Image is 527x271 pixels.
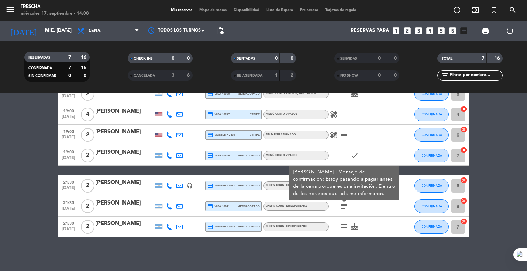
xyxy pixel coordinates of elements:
[238,153,260,158] span: mercadopago
[340,131,348,139] i: subject
[81,220,94,234] span: 2
[216,27,224,35] span: pending_actions
[207,152,213,159] i: credit_card
[422,112,442,116] span: CONFIRMADA
[508,6,517,14] i: search
[187,183,193,189] i: headset_mic
[453,6,461,14] i: add_circle_outline
[441,71,449,79] i: filter_list
[230,8,263,12] span: Disponibilidad
[196,8,230,12] span: Mapa de mesas
[207,152,230,159] span: visa * 0910
[506,27,514,35] i: power_settings_new
[187,56,191,61] strong: 0
[81,149,94,162] span: 2
[95,178,154,187] div: [PERSON_NAME]
[460,106,467,112] i: cancel
[81,65,88,70] strong: 16
[442,57,452,60] span: TOTAL
[95,127,154,136] div: [PERSON_NAME]
[449,72,502,79] input: Filtrar por nombre...
[414,26,423,35] i: looks_3
[414,149,449,162] button: CONFIRMADA
[490,6,498,14] i: turned_in_not
[497,21,522,41] div: LOG OUT
[414,128,449,142] button: CONFIRMADA
[414,179,449,193] button: CONFIRMADA
[448,26,457,35] i: looks_6
[266,184,326,187] span: Chef's Counter Experience
[207,203,213,209] i: credit_card
[460,197,467,204] i: cancel
[207,111,230,118] span: visa * 6797
[60,148,77,156] span: 19:00
[68,73,71,78] strong: 0
[340,223,348,231] i: subject
[459,26,468,35] i: add_box
[414,220,449,234] button: CONFIRMADA
[95,107,154,116] div: [PERSON_NAME]
[207,132,235,138] span: master * 7465
[84,73,88,78] strong: 0
[238,224,260,229] span: mercadopago
[437,26,446,35] i: looks_5
[207,91,213,97] i: credit_card
[394,73,398,78] strong: 0
[60,156,77,163] span: [DATE]
[481,27,490,35] span: print
[296,8,322,12] span: Pre-acceso
[60,227,77,235] span: [DATE]
[275,73,278,78] strong: 1
[340,74,358,77] span: NO SHOW
[350,223,359,231] i: cake
[293,169,396,197] div: [PERSON_NAME] | Mensaje de confirmación: Estoy pasando a pagar antes de la cena porque es una inv...
[403,26,412,35] i: looks_two
[60,186,77,194] span: [DATE]
[460,177,467,184] i: cancel
[266,113,297,115] span: Menú corto 9 pasos
[81,179,94,193] span: 2
[378,73,381,78] strong: 0
[237,57,255,60] span: SENTADAS
[60,206,77,214] span: [DATE]
[81,199,94,213] span: 2
[340,202,348,210] i: subject
[330,110,338,119] i: healing
[460,218,467,225] i: cancel
[172,56,174,61] strong: 0
[263,8,296,12] span: Lista de Espera
[266,154,297,157] span: Menú corto 9 pasos
[60,178,77,186] span: 21:30
[460,147,467,153] i: cancel
[340,57,357,60] span: SERVIDAS
[291,73,295,78] strong: 2
[414,108,449,121] button: CONFIRMADA
[5,4,15,17] button: menu
[422,153,442,157] span: CONFIRMADA
[378,56,381,61] strong: 0
[422,133,442,137] span: CONFIRMADA
[207,224,213,230] i: credit_card
[238,91,260,96] span: mercadopago
[21,10,89,17] div: miércoles 17. septiembre - 14:08
[330,131,338,139] i: healing
[95,219,154,228] div: [PERSON_NAME]
[482,56,484,61] strong: 7
[172,73,174,78] strong: 3
[250,112,260,116] span: stripe
[460,126,467,133] i: cancel
[167,8,196,12] span: Mis reservas
[266,225,307,228] span: Chef's Counter Experience
[95,199,154,208] div: [PERSON_NAME]
[350,90,359,98] i: cake
[422,184,442,187] span: CONFIRMADA
[68,65,71,70] strong: 7
[207,203,230,209] span: visa * 3741
[28,56,50,59] span: RESERVADAS
[422,92,442,96] span: CONFIRMADA
[237,74,262,77] span: RE AGENDADA
[422,225,442,229] span: CONFIRMADA
[89,28,101,33] span: Cena
[81,87,94,101] span: 2
[350,151,359,160] i: check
